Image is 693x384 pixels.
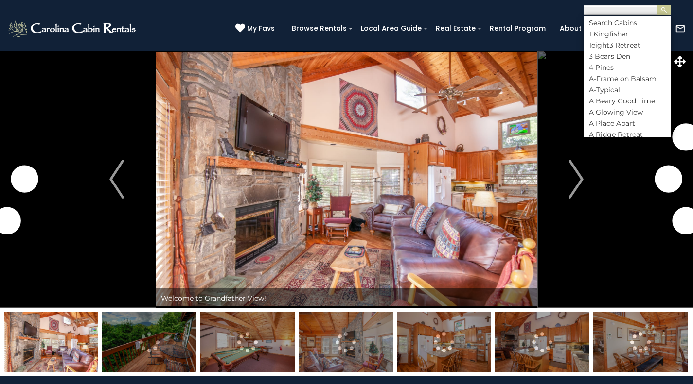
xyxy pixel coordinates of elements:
[593,312,688,372] img: 163274723
[4,312,98,372] img: 163274717
[584,52,671,61] li: 3 Bears Den
[584,108,671,117] li: A Glowing View
[356,21,426,36] a: Local Area Guide
[287,21,352,36] a: Browse Rentals
[584,119,671,128] li: A Place Apart
[584,30,671,38] li: 1 Kingfisher
[247,23,275,33] span: My Favs
[584,63,671,72] li: 4 Pines
[495,312,589,372] img: 163274722
[584,41,671,50] li: 1eight3 Retreat
[200,312,295,372] img: 163274719
[537,50,615,308] button: Next
[569,160,584,199] img: arrow
[555,21,586,36] a: About
[584,18,671,27] li: Search Cabins
[7,19,139,38] img: White-1-2.png
[584,97,671,105] li: A Beary Good Time
[675,23,686,34] img: mail-regular-white.png
[109,160,124,199] img: arrow
[156,288,537,308] div: Welcome to Grandfather View!
[102,312,196,372] img: 163274718
[584,130,671,139] li: A Ridge Retreat
[235,23,277,34] a: My Favs
[485,21,551,36] a: Rental Program
[397,312,491,372] img: 163274721
[299,312,393,372] img: 163274720
[584,74,671,83] li: A-Frame on Balsam
[431,21,480,36] a: Real Estate
[78,50,156,308] button: Previous
[584,85,671,94] li: A-Typical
